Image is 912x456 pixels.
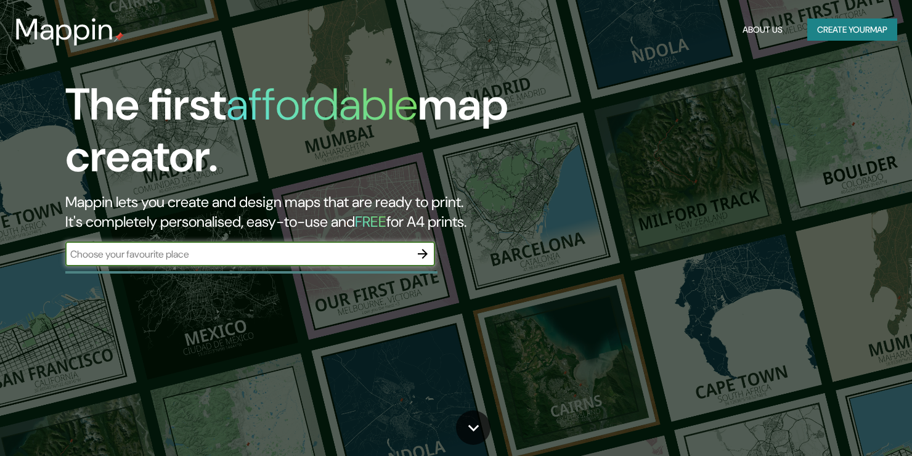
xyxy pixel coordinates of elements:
h1: affordable [226,76,418,133]
h1: The first map creator. [65,79,521,192]
h2: Mappin lets you create and design maps that are ready to print. It's completely personalised, eas... [65,192,521,232]
input: Choose your favourite place [65,247,410,261]
button: Create yourmap [807,18,897,41]
h5: FREE [355,212,386,231]
h3: Mappin [15,12,114,47]
button: About Us [738,18,788,41]
img: mappin-pin [114,32,124,42]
